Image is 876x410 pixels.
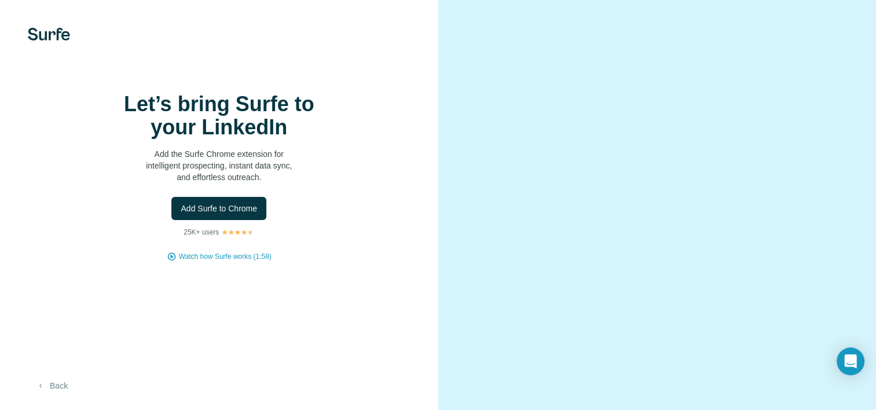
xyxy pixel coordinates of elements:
[103,93,335,139] h1: Let’s bring Surfe to your LinkedIn
[28,28,70,41] img: Surfe's logo
[837,347,864,375] div: Open Intercom Messenger
[184,227,219,237] p: 25K+ users
[171,197,266,220] button: Add Surfe to Chrome
[103,148,335,183] p: Add the Surfe Chrome extension for intelligent prospecting, instant data sync, and effortless out...
[179,251,272,262] button: Watch how Surfe works (1:58)
[221,229,254,236] img: Rating Stars
[28,375,76,396] button: Back
[181,203,257,214] span: Add Surfe to Chrome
